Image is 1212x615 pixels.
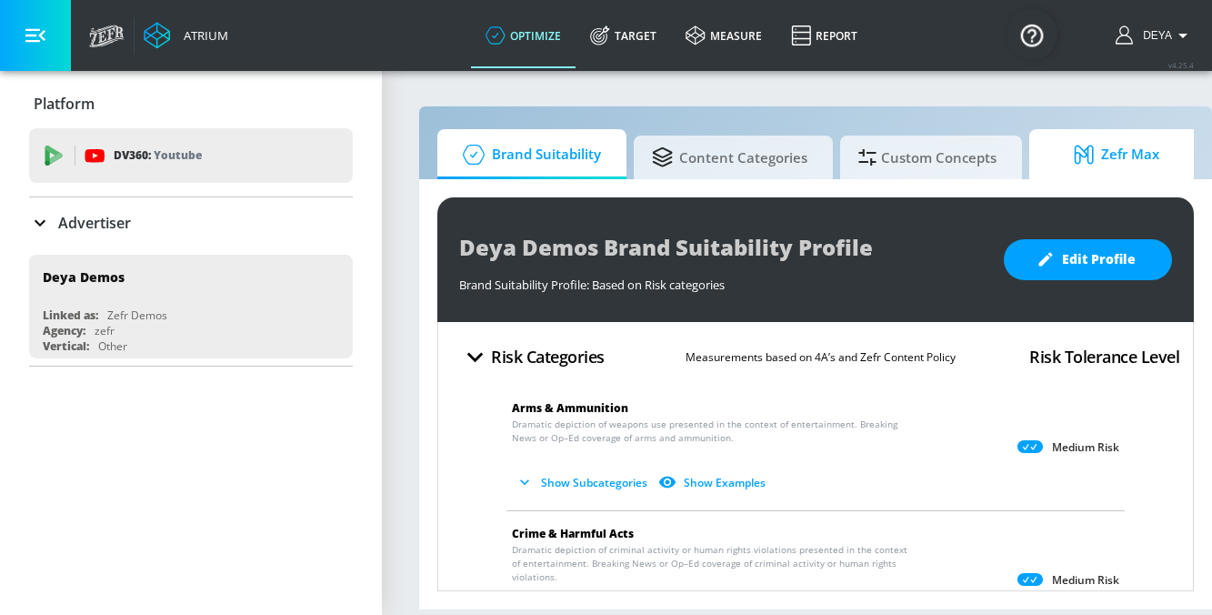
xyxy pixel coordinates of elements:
[1052,440,1119,455] p: Medium Risk
[452,336,612,378] button: Risk Categories
[1007,9,1057,60] button: Open Resource Center
[29,255,353,358] div: Deya DemosLinked as:Zefr DemosAgency:zefrVertical:Other
[43,338,89,354] div: Vertical:
[43,323,85,338] div: Agency:
[686,348,956,367] p: Measurements based on 4A’s and Zefr Content Policy
[1136,29,1172,42] span: login as: deya.mansell@zefr.com
[471,3,576,68] a: optimize
[29,128,353,183] div: DV360: Youtube
[98,338,127,354] div: Other
[1004,239,1172,280] button: Edit Profile
[652,136,807,179] span: Content Categories
[29,78,353,129] div: Platform
[512,543,917,584] span: Dramatic depiction of criminal activity or human rights violations presented in the context of en...
[34,94,95,114] p: Platform
[43,268,125,286] div: Deya Demos
[576,3,671,68] a: Target
[29,197,353,248] div: Advertiser
[1168,60,1194,70] span: v 4.25.4
[144,22,228,49] a: Atrium
[1052,573,1119,588] p: Medium Risk
[114,146,202,166] p: DV360:
[456,133,601,176] span: Brand Suitability
[107,307,167,323] div: Zefr Demos
[776,3,872,68] a: Report
[176,27,228,44] div: Atrium
[1047,133,1186,176] span: Zefr Max
[58,213,131,233] p: Advertiser
[491,344,605,369] h4: Risk Categories
[43,307,98,323] div: Linked as:
[655,468,773,498] button: Show Examples
[459,267,986,293] div: Brand Suitability Profile: Based on Risk categories
[512,468,655,498] button: Show Subcategories
[858,136,997,179] span: Custom Concepts
[512,400,628,416] span: Arms & Ammunition
[512,418,917,445] span: Dramatic depiction of weapons use presented in the context of entertainment. Breaking News or Op–...
[512,526,634,541] span: Crime & Harmful Acts
[95,323,115,338] div: zefr
[1040,248,1136,271] span: Edit Profile
[1116,25,1194,46] button: Deya
[154,146,202,165] p: Youtube
[1029,344,1179,369] h4: Risk Tolerance Level
[671,3,776,68] a: measure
